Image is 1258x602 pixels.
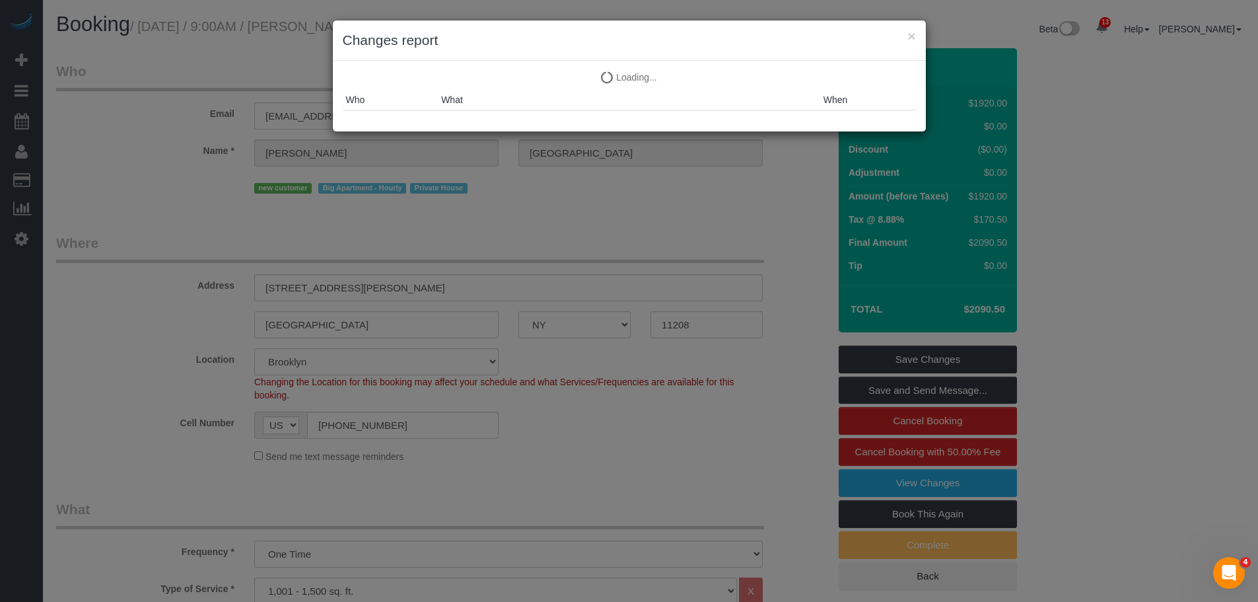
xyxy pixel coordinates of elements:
th: Who [343,90,438,110]
iframe: Intercom live chat [1213,557,1245,589]
th: When [820,90,916,110]
button: × [907,29,915,43]
sui-modal: Changes report [333,20,926,132]
h3: Changes report [343,30,916,50]
span: 4 [1240,557,1251,568]
p: Loading... [343,71,916,84]
th: What [438,90,820,110]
